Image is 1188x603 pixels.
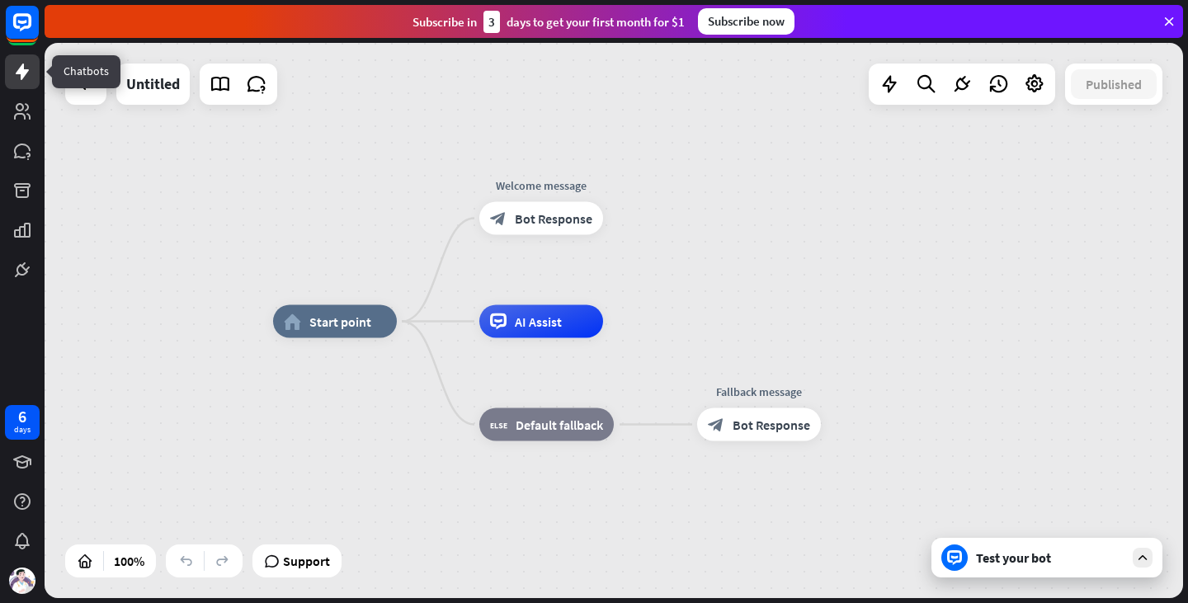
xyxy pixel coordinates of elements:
div: Welcome message [467,177,615,194]
span: Bot Response [515,210,592,227]
div: Test your bot [976,549,1124,566]
div: days [14,424,31,436]
i: block_fallback [490,417,507,433]
div: Subscribe now [698,8,794,35]
span: Bot Response [733,417,810,433]
span: Default fallback [516,417,603,433]
div: 100% [109,548,149,574]
div: Subscribe in days to get your first month for $1 [412,11,685,33]
span: AI Assist [515,313,562,330]
i: block_bot_response [490,210,507,227]
button: Published [1071,69,1157,99]
span: Start point [309,313,371,330]
a: 6 days [5,405,40,440]
i: home_2 [284,313,301,330]
div: Fallback message [685,384,833,400]
div: Untitled [126,64,180,105]
i: block_bot_response [708,417,724,433]
div: 3 [483,11,500,33]
button: Open LiveChat chat widget [13,7,63,56]
span: Support [283,548,330,574]
div: 6 [18,409,26,424]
